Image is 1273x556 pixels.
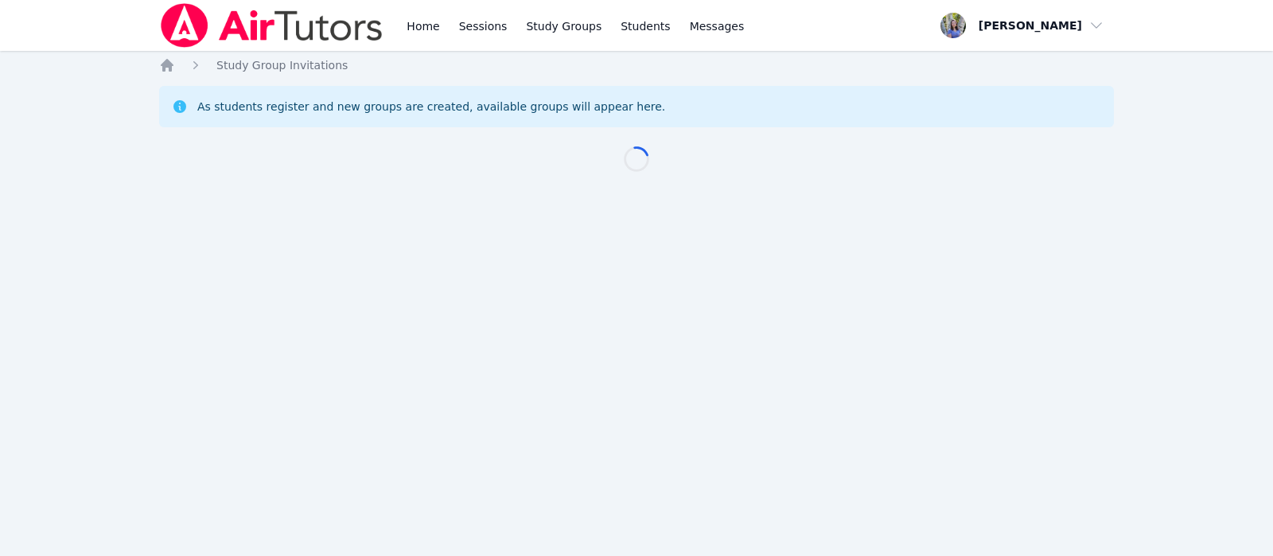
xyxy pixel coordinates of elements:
span: Messages [690,18,745,34]
div: As students register and new groups are created, available groups will appear here. [197,99,665,115]
img: Air Tutors [159,3,384,48]
a: Study Group Invitations [216,57,348,73]
span: Study Group Invitations [216,59,348,72]
nav: Breadcrumb [159,57,1114,73]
